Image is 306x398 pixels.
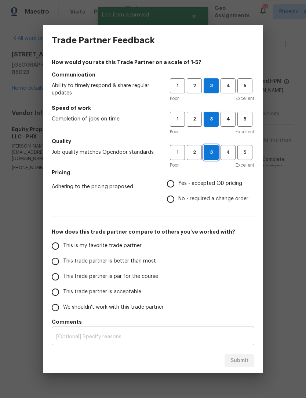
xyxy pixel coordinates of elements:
[221,82,235,90] span: 4
[52,35,155,45] h3: Trade Partner Feedback
[204,112,219,127] button: 3
[52,138,254,145] h5: Quality
[204,148,218,157] span: 3
[170,161,179,169] span: Poor
[171,148,184,157] span: 1
[236,128,254,135] span: Excellent
[187,78,202,93] button: 2
[170,145,185,160] button: 1
[63,257,156,265] span: This trade partner is better than most
[52,149,158,156] span: Job quality matches Opendoor standards
[167,176,254,207] div: Pricing
[187,145,202,160] button: 2
[170,95,179,102] span: Poor
[52,104,254,112] h5: Speed of work
[52,238,254,315] div: How does this trade partner compare to others you’ve worked with?
[204,82,218,90] span: 3
[170,78,185,93] button: 1
[178,195,248,203] span: No - required a change order
[221,145,236,160] button: 4
[236,161,254,169] span: Excellent
[171,82,184,90] span: 1
[187,115,201,123] span: 2
[63,242,142,250] span: This is my favorite trade partner
[237,78,252,93] button: 5
[52,318,254,326] h5: Comments
[170,112,185,127] button: 1
[221,112,236,127] button: 4
[238,115,252,123] span: 5
[52,59,254,66] h4: How would you rate this Trade Partner on a scale of 1-5?
[237,145,252,160] button: 5
[204,115,218,123] span: 3
[52,228,254,235] h5: How does this trade partner compare to others you’ve worked with?
[221,115,235,123] span: 4
[221,148,235,157] span: 4
[63,273,158,280] span: This trade partner is par for the course
[63,288,141,296] span: This trade partner is acceptable
[236,95,254,102] span: Excellent
[187,112,202,127] button: 2
[204,145,219,160] button: 3
[52,71,254,78] h5: Communication
[52,169,254,176] h5: Pricing
[170,128,179,135] span: Poor
[221,78,236,93] button: 4
[238,148,252,157] span: 5
[178,180,242,187] span: Yes - accepted OD pricing
[52,115,158,123] span: Completion of jobs on time
[171,115,184,123] span: 1
[52,82,158,97] span: Ability to timely respond & share regular updates
[187,82,201,90] span: 2
[204,78,219,93] button: 3
[52,183,155,190] span: Adhering to the pricing proposed
[187,148,201,157] span: 2
[63,304,164,311] span: We shouldn't work with this trade partner
[237,112,252,127] button: 5
[238,82,252,90] span: 5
